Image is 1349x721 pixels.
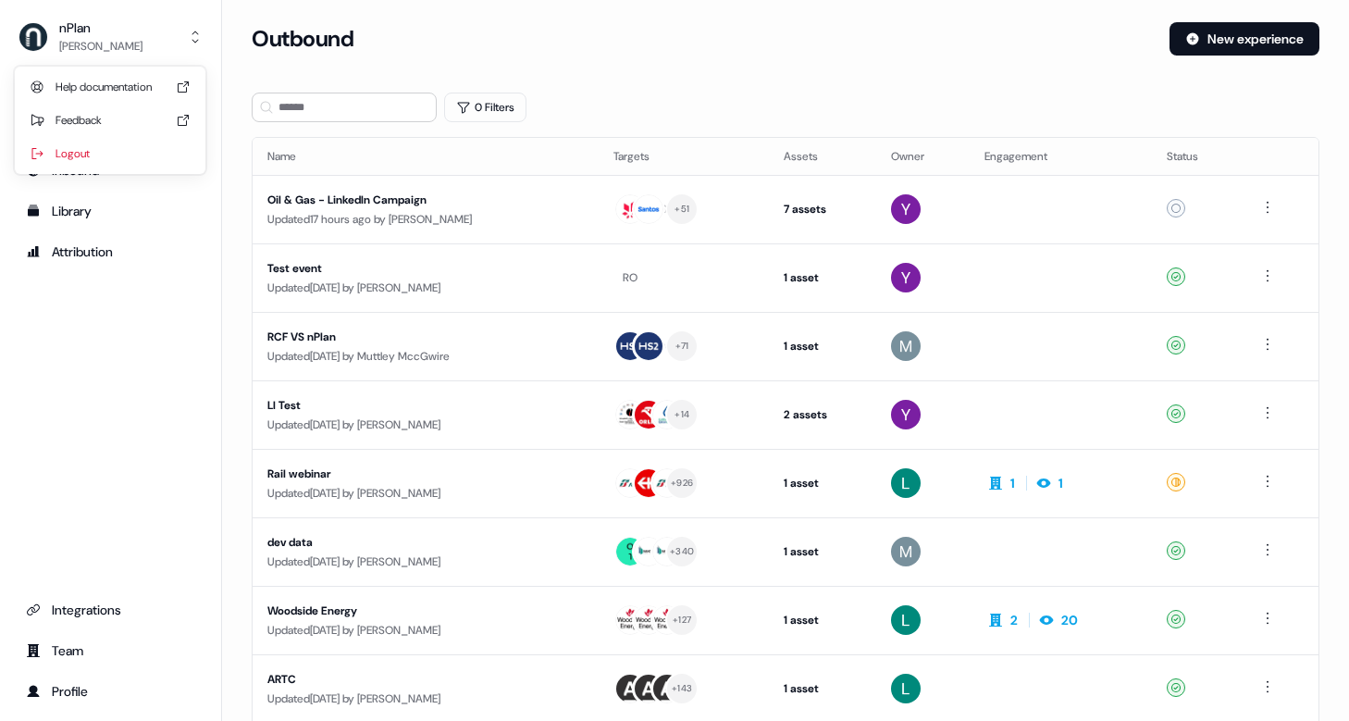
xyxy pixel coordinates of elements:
[22,70,198,104] div: Help documentation
[15,15,206,59] button: nPlan[PERSON_NAME]
[22,104,198,137] div: Feedback
[59,37,142,56] div: [PERSON_NAME]
[22,137,198,170] div: Logout
[15,67,205,174] div: nPlan[PERSON_NAME]
[59,19,142,37] div: nPlan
